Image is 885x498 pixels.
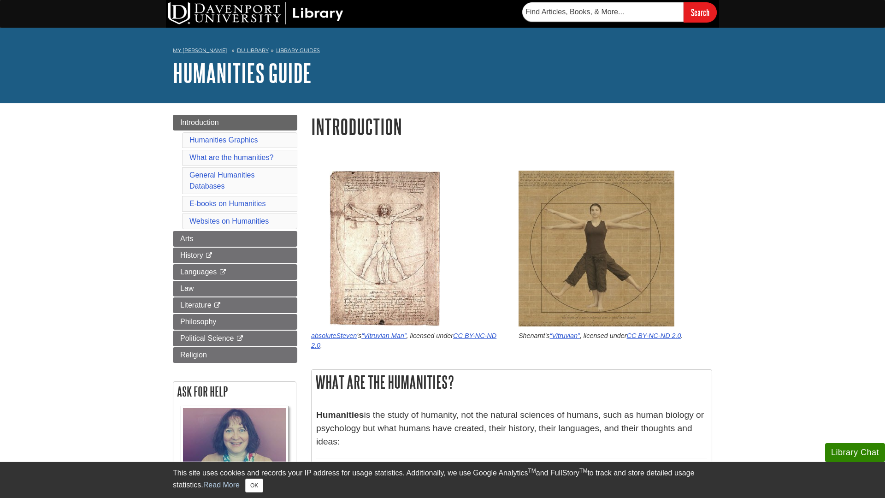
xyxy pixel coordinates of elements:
a: Read More [203,481,240,489]
a: Vitruvian [550,332,580,339]
a: absoluteSteven [311,332,357,339]
div: Shenamt's , licensed under . [519,331,712,341]
span: Introduction [180,119,219,126]
i: This link opens in a new window [205,253,213,259]
i: This link opens in a new window [219,269,227,275]
span: Law [180,285,194,292]
i: This link opens in a new window [213,302,221,308]
img: Vitruvian Woman [519,171,674,326]
button: Library Chat [825,443,885,462]
img: DU Library [168,2,343,24]
span: History [180,251,203,259]
span: Political Science [180,334,234,342]
i: This link opens in a new window [236,336,244,342]
a: Religion [173,347,297,363]
a: Law [173,281,297,296]
span: Philosophy [180,318,216,326]
a: General Humanities Databases [189,171,254,190]
input: Search [684,2,717,22]
span: Literature [180,301,212,309]
span: Arts [180,235,193,243]
a: Humanities Graphics [189,136,258,144]
button: Close [245,479,263,492]
h2: Ask For Help [173,382,296,401]
span: Religion [180,351,207,359]
a: Arts [173,231,297,247]
a: CC BY-NC-ND 2.0 [626,332,681,339]
a: Websites on Humanities [189,217,269,225]
sup: TM [579,468,587,474]
a: Literature [173,297,297,313]
img: Vitruvian Man [330,171,440,326]
div: 's , licensed under . [311,331,505,351]
a: E-books on Humanities [189,200,265,207]
a: My [PERSON_NAME] [173,47,227,54]
a: Introduction [173,115,297,130]
span: Languages [180,268,217,276]
a: DU Library [237,47,269,53]
a: Philosophy [173,314,297,330]
p: is the study of humanity, not the natural sciences of humans, such as human biology or psychology... [316,409,707,448]
h2: What are the humanities? [312,370,712,394]
nav: breadcrumb [173,44,712,59]
a: Humanities Guide [173,59,312,87]
div: This site uses cookies and records your IP address for usage statistics. Additionally, we use Goo... [173,468,712,492]
form: Searches DU Library's articles, books, and more [522,2,717,22]
a: Library Guides [276,47,320,53]
a: Languages [173,264,297,280]
strong: Humanities [316,410,364,420]
a: Vitruvian Man [361,332,406,339]
a: History [173,248,297,263]
h1: Introduction [311,115,712,138]
input: Find Articles, Books, & More... [522,2,684,22]
a: Political Science [173,331,297,346]
sup: TM [528,468,536,474]
img: Profile Photo [181,406,289,482]
a: What are the humanities? [189,154,273,161]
